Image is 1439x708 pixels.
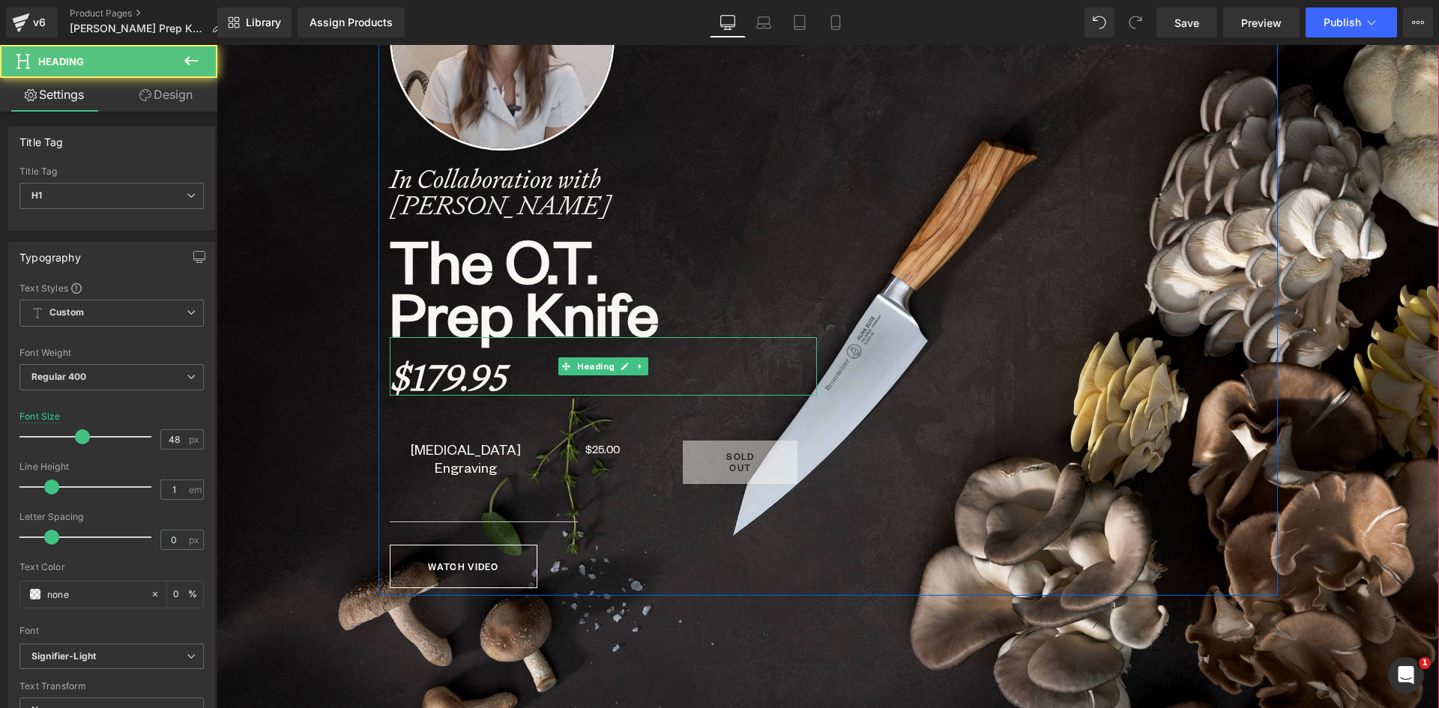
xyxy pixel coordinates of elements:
[31,190,42,201] b: H1
[31,650,96,663] i: Signifier-Light
[310,16,393,28] div: Assign Products
[1084,7,1114,37] button: Undo
[1241,15,1282,31] span: Preview
[19,626,204,636] div: Font
[49,306,84,319] b: Custom
[710,7,746,37] a: Desktop
[189,535,202,545] span: px
[173,228,442,305] b: Prep Knife
[19,166,204,177] div: Title Tag
[19,681,204,692] div: Text Transform
[19,562,204,572] div: Text Color
[189,435,202,444] span: px
[369,396,403,414] span: $25.00
[357,312,400,330] span: Heading
[466,396,581,439] button: Sold Out
[167,581,203,608] div: %
[38,55,84,67] span: Heading
[173,175,381,252] b: The O.T.
[19,127,64,148] div: Title Tag
[1174,15,1199,31] span: Save
[818,7,854,37] a: Mobile
[173,500,321,543] a: Watch ViDEO
[19,411,61,422] div: Font Size
[19,512,204,522] div: Letter Spacing
[30,13,49,32] div: v6
[1120,7,1150,37] button: Redo
[746,7,782,37] a: Laptop
[19,243,81,264] div: Typography
[6,7,58,37] a: v6
[1403,7,1433,37] button: More
[1223,7,1300,37] a: Preview
[31,371,87,382] b: Regular 400
[189,485,202,494] span: em
[782,7,818,37] a: Tablet
[47,586,143,602] input: Color
[112,78,220,112] a: Design
[510,406,537,429] span: Sold Out
[1306,7,1397,37] button: Publish
[173,309,289,356] strong: $179.95
[1388,657,1424,693] iframe: Intercom live chat
[211,516,283,527] span: Watch ViDEO
[192,396,307,432] a: [MEDICAL_DATA] Engraving
[19,462,204,472] div: Line Height
[70,7,234,19] a: Product Pages
[70,22,205,34] span: [PERSON_NAME] Prep Knife
[1324,16,1361,28] span: Publish
[1419,657,1431,669] span: 1
[416,312,432,330] a: Expand / Collapse
[19,282,204,294] div: Text Styles
[173,117,394,177] strong: In Collaboration with [PERSON_NAME]
[246,16,281,29] span: Library
[217,7,292,37] a: New Library
[19,348,204,358] div: Font Weight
